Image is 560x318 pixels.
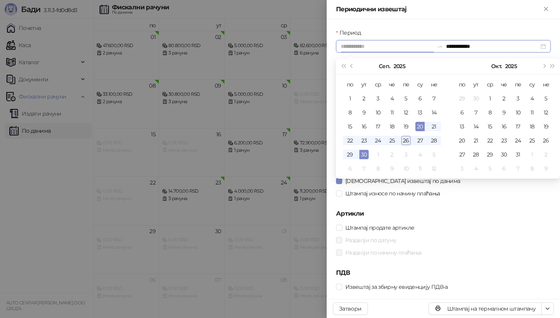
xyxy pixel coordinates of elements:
[541,122,551,131] div: 19
[525,148,539,162] td: 2025-11-01
[401,94,411,103] div: 5
[359,136,369,145] div: 23
[399,77,413,91] th: пе
[539,134,553,148] td: 2025-10-26
[357,148,371,162] td: 2025-09-30
[387,108,397,117] div: 11
[373,94,383,103] div: 3
[413,91,427,105] td: 2025-09-06
[427,148,441,162] td: 2025-10-05
[525,162,539,176] td: 2025-11-08
[497,162,511,176] td: 2025-11-06
[471,164,481,173] div: 4
[371,77,385,91] th: ср
[429,150,439,159] div: 5
[413,148,427,162] td: 2025-10-04
[427,77,441,91] th: не
[499,122,509,131] div: 16
[342,236,399,244] span: Раздвоји по датуму
[541,150,551,159] div: 2
[345,164,355,173] div: 6
[357,119,371,134] td: 2025-09-16
[348,58,356,74] button: Претходни месец (PageUp)
[385,162,399,176] td: 2025-10-09
[471,94,481,103] div: 30
[455,91,469,105] td: 2025-09-29
[511,91,525,105] td: 2025-10-03
[539,77,553,91] th: не
[483,77,497,91] th: ср
[457,164,467,173] div: 3
[359,108,369,117] div: 9
[399,119,413,134] td: 2025-09-19
[333,302,368,315] button: Затвори
[371,134,385,148] td: 2025-09-24
[457,108,467,117] div: 6
[483,134,497,148] td: 2025-10-22
[455,105,469,119] td: 2025-10-06
[345,136,355,145] div: 22
[343,91,357,105] td: 2025-09-01
[373,164,383,173] div: 8
[427,162,441,176] td: 2025-10-12
[541,164,551,173] div: 9
[429,94,439,103] div: 7
[499,108,509,117] div: 9
[469,119,483,134] td: 2025-10-14
[539,148,553,162] td: 2025-11-02
[429,136,439,145] div: 28
[497,148,511,162] td: 2025-10-30
[457,136,467,145] div: 20
[455,148,469,162] td: 2025-10-27
[541,94,551,103] div: 5
[539,91,553,105] td: 2025-10-05
[513,122,523,131] div: 17
[499,94,509,103] div: 2
[483,91,497,105] td: 2025-10-01
[511,148,525,162] td: 2025-10-31
[415,108,425,117] div: 13
[401,136,411,145] div: 26
[469,134,483,148] td: 2025-10-21
[513,136,523,145] div: 24
[429,108,439,117] div: 14
[399,148,413,162] td: 2025-10-03
[485,164,495,173] div: 5
[415,136,425,145] div: 27
[427,91,441,105] td: 2025-09-07
[539,105,553,119] td: 2025-10-12
[343,77,357,91] th: по
[429,164,439,173] div: 12
[373,136,383,145] div: 24
[485,150,495,159] div: 29
[357,105,371,119] td: 2025-09-09
[429,302,542,315] button: Штампај на термалном штампачу
[342,177,463,185] span: [DEMOGRAPHIC_DATA] извештај по данима
[457,94,467,103] div: 29
[336,268,551,278] h5: ПДВ
[343,119,357,134] td: 2025-09-15
[497,91,511,105] td: 2025-10-02
[385,77,399,91] th: че
[345,108,355,117] div: 8
[539,119,553,134] td: 2025-10-19
[505,58,517,74] button: Изабери годину
[471,136,481,145] div: 21
[469,105,483,119] td: 2025-10-07
[497,77,511,91] th: че
[525,91,539,105] td: 2025-10-04
[427,119,441,134] td: 2025-09-21
[455,134,469,148] td: 2025-10-20
[379,58,390,74] button: Изабери месец
[499,164,509,173] div: 6
[345,94,355,103] div: 1
[359,122,369,131] div: 16
[399,105,413,119] td: 2025-09-12
[359,94,369,103] div: 2
[513,164,523,173] div: 7
[548,58,557,74] button: Следећа година (Control + right)
[429,122,439,131] div: 21
[399,91,413,105] td: 2025-09-05
[513,108,523,117] div: 10
[413,105,427,119] td: 2025-09-13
